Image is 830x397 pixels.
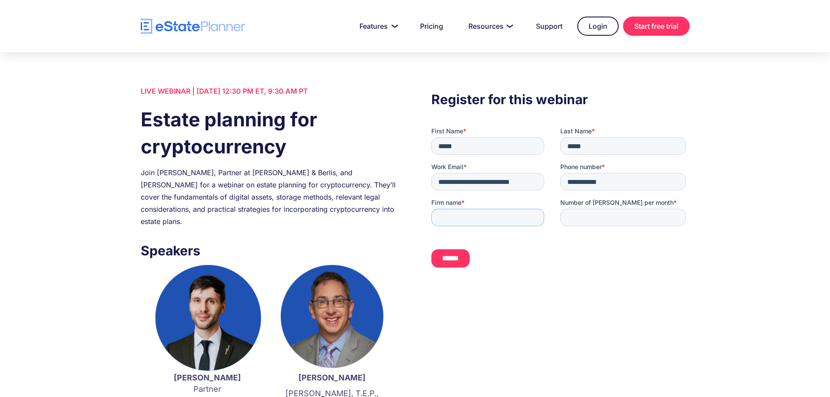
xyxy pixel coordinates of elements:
[458,17,521,35] a: Resources
[431,127,689,275] iframe: Form 0
[141,106,399,160] h1: Estate planning for cryptocurrency
[141,19,245,34] a: home
[431,89,689,109] h3: Register for this webinar
[577,17,619,36] a: Login
[525,17,573,35] a: Support
[141,241,399,261] h3: Speakers
[410,17,454,35] a: Pricing
[623,17,690,36] a: Start free trial
[349,17,405,35] a: Features
[154,372,261,395] p: Partner
[298,373,366,382] strong: [PERSON_NAME]
[141,166,399,227] div: Join [PERSON_NAME], Partner at [PERSON_NAME] & Berlis, and [PERSON_NAME] for a webinar on estate ...
[174,373,241,382] strong: [PERSON_NAME]
[141,85,399,97] div: LIVE WEBINAR | [DATE] 12:30 PM ET, 9:30 AM PT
